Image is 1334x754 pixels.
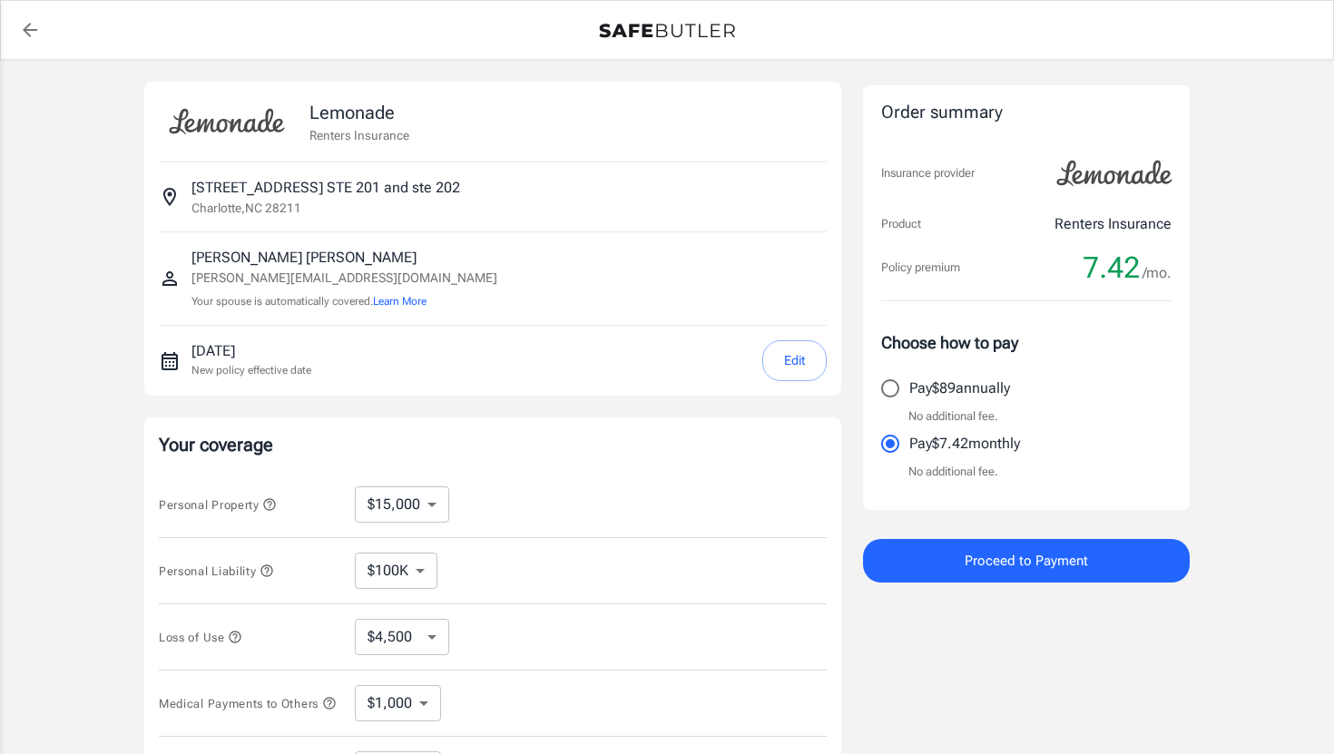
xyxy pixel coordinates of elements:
[191,269,497,288] p: [PERSON_NAME][EMAIL_ADDRESS][DOMAIN_NAME]
[159,631,242,644] span: Loss of Use
[1143,260,1172,286] span: /mo.
[159,186,181,208] svg: Insured address
[159,432,827,457] p: Your coverage
[159,96,295,147] img: Lemonade
[159,498,277,512] span: Personal Property
[762,340,827,381] button: Edit
[1054,213,1172,235] p: Renters Insurance
[159,626,242,648] button: Loss of Use
[881,259,960,277] p: Policy premium
[309,126,409,144] p: Renters Insurance
[159,268,181,289] svg: Insured person
[908,407,998,426] p: No additional fee.
[159,697,337,710] span: Medical Payments to Others
[881,164,975,182] p: Insurance provider
[191,177,460,199] p: [STREET_ADDRESS] STE 201 and ste 202
[309,99,409,126] p: Lemonade
[159,350,181,372] svg: New policy start date
[191,199,301,217] p: Charlotte , NC 28211
[909,433,1020,455] p: Pay $7.42 monthly
[159,564,274,578] span: Personal Liability
[159,494,277,515] button: Personal Property
[1046,148,1182,199] img: Lemonade
[863,539,1190,583] button: Proceed to Payment
[881,100,1172,126] div: Order summary
[599,24,735,38] img: Back to quotes
[908,463,998,481] p: No additional fee.
[909,377,1010,399] p: Pay $89 annually
[1083,250,1140,286] span: 7.42
[159,692,337,714] button: Medical Payments to Others
[881,330,1172,355] p: Choose how to pay
[191,247,497,269] p: [PERSON_NAME] [PERSON_NAME]
[373,293,427,309] button: Learn More
[965,549,1088,573] span: Proceed to Payment
[191,340,311,362] p: [DATE]
[191,362,311,378] p: New policy effective date
[881,215,921,233] p: Product
[12,12,48,48] a: back to quotes
[191,293,497,310] p: Your spouse is automatically covered.
[159,560,274,582] button: Personal Liability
